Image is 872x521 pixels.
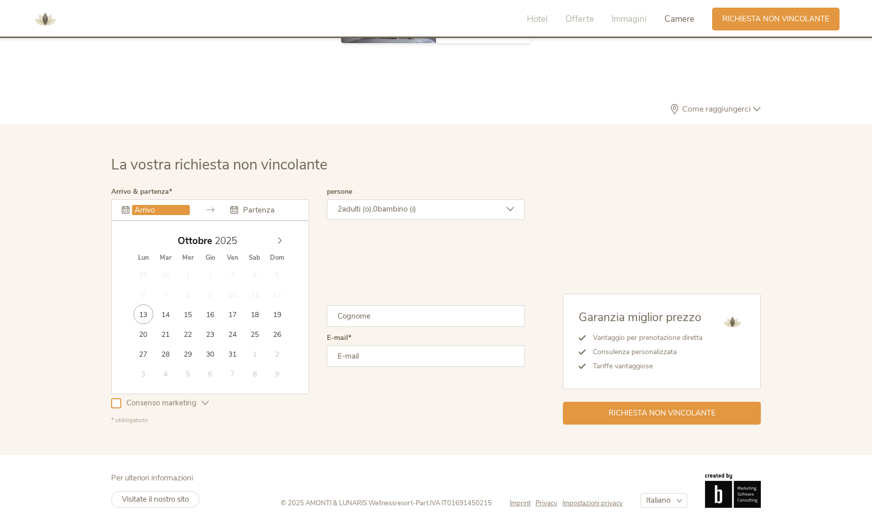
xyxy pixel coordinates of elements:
[416,499,492,508] span: Part.IVA IT01691450215
[111,473,193,483] span: Per ulteriori informazioni
[373,204,378,214] span: 0
[133,364,153,384] span: Novembre 3, 2025
[245,344,264,364] span: Novembre 1, 2025
[111,416,525,425] div: * obbligatorio
[156,364,176,384] span: Novembre 4, 2025
[177,255,199,261] span: Mer
[586,359,702,373] li: Tariffe vantaggiose
[154,255,177,261] span: Mar
[221,255,244,261] span: Ven
[111,188,172,195] label: Arrivo & partenza
[562,499,623,508] a: Impostazioni privacy
[413,499,416,508] span: -
[222,285,242,304] span: Ottobre 10, 2025
[267,285,287,304] span: Ottobre 12, 2025
[133,324,153,344] span: Ottobre 20, 2025
[245,265,264,285] span: Ottobre 4, 2025
[222,304,242,324] span: Ottobre 17, 2025
[178,344,197,364] span: Ottobre 29, 2025
[510,499,530,508] span: Imprint
[267,265,287,285] span: Ottobre 5, 2025
[200,324,220,344] span: Ottobre 23, 2025
[156,265,176,285] span: Settembre 30, 2025
[178,324,197,344] span: Ottobre 22, 2025
[535,499,557,508] span: Privacy
[267,324,287,344] span: Ottobre 26, 2025
[199,255,221,261] span: Gio
[510,499,535,508] a: Imprint
[121,398,202,408] span: Consenso marketing
[222,324,242,344] span: Ottobre 24, 2025
[111,155,327,175] span: La vostra richiesta non vincolante
[133,304,153,324] span: Ottobre 13, 2025
[178,364,197,384] span: Novembre 5, 2025
[527,13,548,25] span: Hotel
[200,344,220,364] span: Ottobre 30, 2025
[327,188,352,195] label: persone
[586,345,702,359] li: Consulenza personalizzata
[722,14,829,24] span: Richiesta non vincolante
[178,265,197,285] span: Ottobre 1, 2025
[245,285,264,304] span: Ottobre 11, 2025
[327,345,525,367] input: E-mail
[178,285,197,304] span: Ottobre 8, 2025
[342,204,373,214] span: adulti (o),
[222,364,242,384] span: Novembre 7, 2025
[245,364,264,384] span: Novembre 8, 2025
[200,265,220,285] span: Ottobre 2, 2025
[30,15,60,22] a: AMONTI & LUNARIS Wellnessresort
[212,234,246,248] input: Year
[156,324,176,344] span: Ottobre 21, 2025
[178,304,197,324] span: Ottobre 15, 2025
[609,408,716,419] span: Richiesta non vincolante
[122,494,189,504] span: Visitate il nostro sito
[132,205,190,215] input: Arrivo
[156,285,176,304] span: Ottobre 7, 2025
[222,344,242,364] span: Ottobre 31, 2025
[111,491,199,508] a: Visitate il nostro sito
[200,304,220,324] span: Ottobre 16, 2025
[244,255,266,261] span: Sab
[327,334,351,341] label: E-mail
[535,499,562,508] a: Privacy
[579,309,701,325] span: Garanzia miglior prezzo
[267,344,287,364] span: Novembre 2, 2025
[133,265,153,285] span: Settembre 29, 2025
[133,344,153,364] span: Ottobre 27, 2025
[327,305,525,327] input: Cognome
[586,331,702,345] li: Vantaggio per prenotazione diretta
[132,255,154,261] span: Lun
[133,285,153,304] span: Ottobre 6, 2025
[178,236,212,246] span: Ottobre
[680,105,753,113] span: Come raggiungerci
[565,13,594,25] span: Offerte
[266,255,288,261] span: Dom
[245,324,264,344] span: Ottobre 25, 2025
[664,13,694,25] span: Camere
[241,205,298,215] input: Partenza
[612,13,647,25] span: Immagini
[281,499,413,508] span: © 2025 AMONTI & LUNARIS Wellnessresort
[156,304,176,324] span: Ottobre 14, 2025
[378,204,416,214] span: bambino (i)
[720,309,745,335] img: AMONTI & LUNARIS Wellnessresort
[222,265,242,285] span: Ottobre 3, 2025
[267,364,287,384] span: Novembre 9, 2025
[200,364,220,384] span: Novembre 6, 2025
[338,204,342,214] span: 2
[245,304,264,324] span: Ottobre 18, 2025
[30,4,60,34] img: AMONTI & LUNARIS Wellnessresort
[200,285,220,304] span: Ottobre 9, 2025
[156,344,176,364] span: Ottobre 28, 2025
[705,473,761,508] img: Brandnamic GmbH | Leading Hospitality Solutions
[267,304,287,324] span: Ottobre 19, 2025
